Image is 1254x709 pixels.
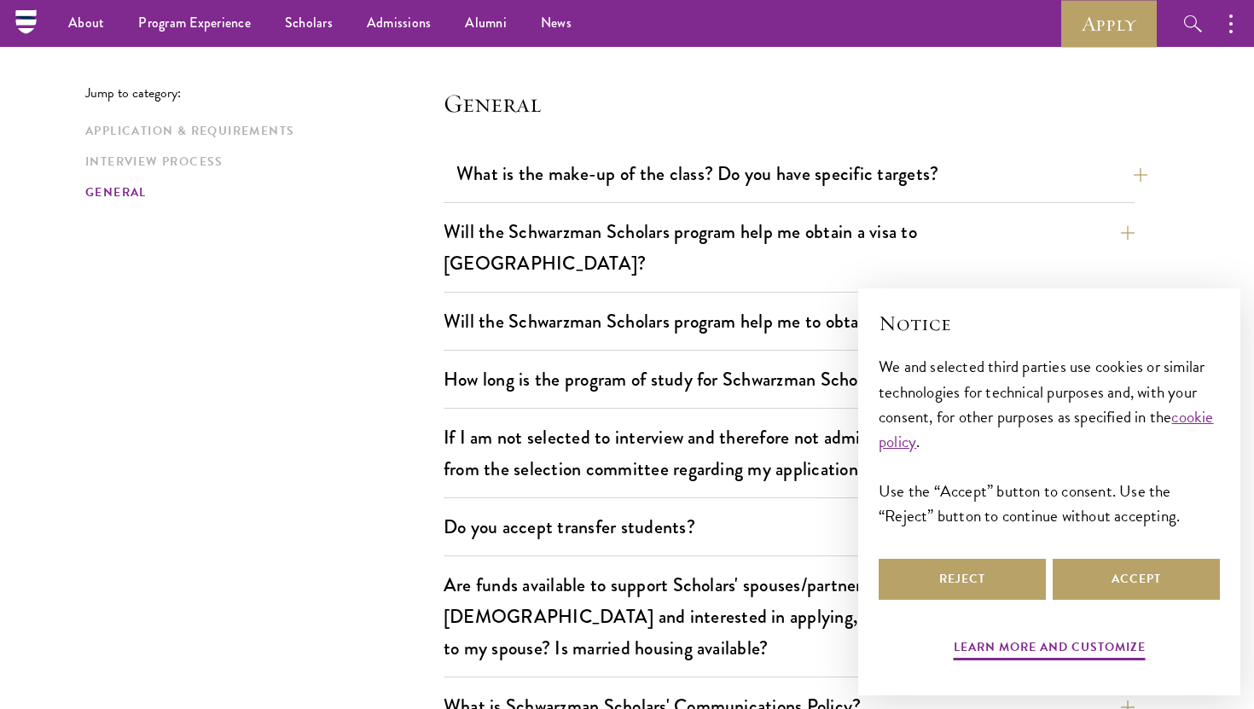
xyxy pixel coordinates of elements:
button: Will the Schwarzman Scholars program help me obtain a visa to [GEOGRAPHIC_DATA]? [444,212,1135,282]
button: Do you accept transfer students? [444,508,1135,546]
a: General [85,183,433,201]
button: Accept [1053,559,1220,600]
h4: General [444,86,1135,120]
button: How long is the program of study for Schwarzman Scholars, one year or two? [444,360,1135,398]
h2: Notice [879,309,1220,338]
a: cookie policy [879,404,1214,454]
button: Are funds available to support Scholars' spouses/partners? I am [DEMOGRAPHIC_DATA] and interested... [444,566,1135,667]
button: What is the make-up of the class? Do you have specific targets? [456,154,1147,193]
button: Reject [879,559,1046,600]
p: Jump to category: [85,85,444,101]
div: We and selected third parties use cookies or similar technologies for technical purposes and, wit... [879,354,1220,527]
a: Application & Requirements [85,122,433,140]
button: If I am not selected to interview and therefore not admitted, can I request feedback from the sel... [444,418,1135,488]
button: Will the Schwarzman Scholars program help me to obtain a passport? [444,302,1135,340]
button: Learn more and customize [954,636,1146,663]
a: Interview Process [85,153,433,171]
